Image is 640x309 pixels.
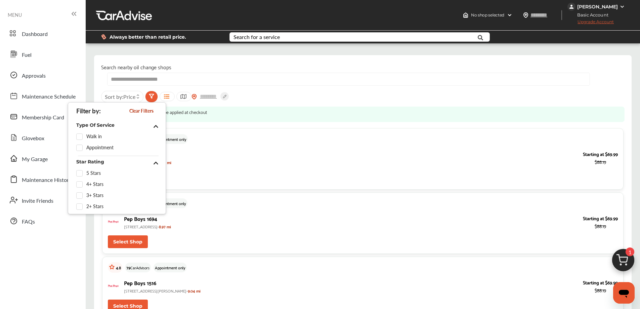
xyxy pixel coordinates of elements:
img: cart_icon.3d0951e8.svg [607,246,639,278]
p: $88.19 [583,286,618,294]
a: Maintenance Schedule [6,87,79,105]
a: Fuel [6,45,79,63]
img: jVpblrzwTbfkPYzPPzSLxeg0AAAAASUVORK5CYII= [567,3,575,11]
span: Dashboard [22,30,48,39]
span: Invite Friends [22,197,53,205]
img: dollor_label_vector.a70140d1.svg [101,34,106,40]
img: header-down-arrow.9dd2ce7d.svg [507,12,512,18]
span: No shop selected [471,12,504,18]
span: My Garage [22,155,48,164]
span: MENU [8,12,22,17]
span: Approvals [22,72,46,80]
a: Maintenance History [6,170,79,188]
span: 79 [126,264,130,271]
p: Starting at $69.99 [583,278,618,286]
img: location_vector_orange.38f05af8.svg [191,94,197,100]
img: location_vector.a44bc228.svg [523,12,528,18]
p: $88.19 [583,222,618,230]
span: [STREET_ADDRESS][PERSON_NAME]- [124,287,188,294]
span: Price [123,93,135,101]
p: Starting at $69.99 [583,214,618,222]
div: Search for a service [233,34,280,40]
span: Type Of Service [76,123,115,128]
img: header-home-logo.8d720a4f.svg [463,12,468,18]
span: Fuel [22,51,32,60]
span: 5 Stars [86,170,101,176]
img: logo-pepboys.png [108,217,119,227]
span: Walk in [86,134,102,140]
span: 4+ Stars [86,182,103,187]
span: Maintenance History [22,176,72,185]
span: 1 [626,247,634,256]
span: 3+ Stars [86,193,103,198]
span: Clear Filters [129,108,160,114]
span: Filter by : [76,107,100,115]
span: Glovebox [22,134,44,143]
a: FAQs [6,212,79,230]
span: Upgrade Account [567,19,614,28]
p: Pep Boys 1694 [124,214,578,223]
p: Appointment only [156,136,186,143]
span: 8.97 mi [159,223,171,230]
p: Search nearby oil change shops [101,62,625,71]
a: Approvals [6,66,79,84]
a: Invite Friends [6,191,79,209]
span: Sort by : [105,93,135,101]
span: Always better than retail price. [110,35,186,39]
button: Select Shop [108,235,148,248]
img: logo-pepboys.png [108,281,119,292]
p: Appointment only [156,200,186,207]
span: CarAdvisors [130,264,150,271]
p: 4.8 [116,264,121,271]
span: FAQs [22,218,35,226]
span: Star Rating [76,159,104,165]
a: Membership Card [6,108,79,125]
span: Membership Card [22,113,64,122]
p: Starting at $69.99 [583,150,618,158]
a: Glovebox [6,129,79,146]
span: 2+ Stars [86,204,103,209]
p: Appointment only [155,264,185,271]
iframe: Button to launch messaging window [613,282,635,304]
span: Appointment [86,145,114,151]
p: Pep Boys 1061 [124,150,578,159]
a: My Garage [6,150,79,167]
div: [PERSON_NAME] [577,4,618,10]
span: Basic Account [568,11,613,18]
p: Pep Boys 1516 [124,278,578,287]
p: $88.19 [583,158,618,165]
span: [STREET_ADDRESS]- [124,223,159,230]
span: 9.04 mi [188,287,201,294]
img: WGsFRI8htEPBVLJbROoPRyZpYNWhNONpIPPETTm6eUC0GeLEiAAAAAElFTkSuQmCC [620,4,625,9]
a: Dashboard [6,25,79,42]
span: Maintenance Schedule [22,92,76,101]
